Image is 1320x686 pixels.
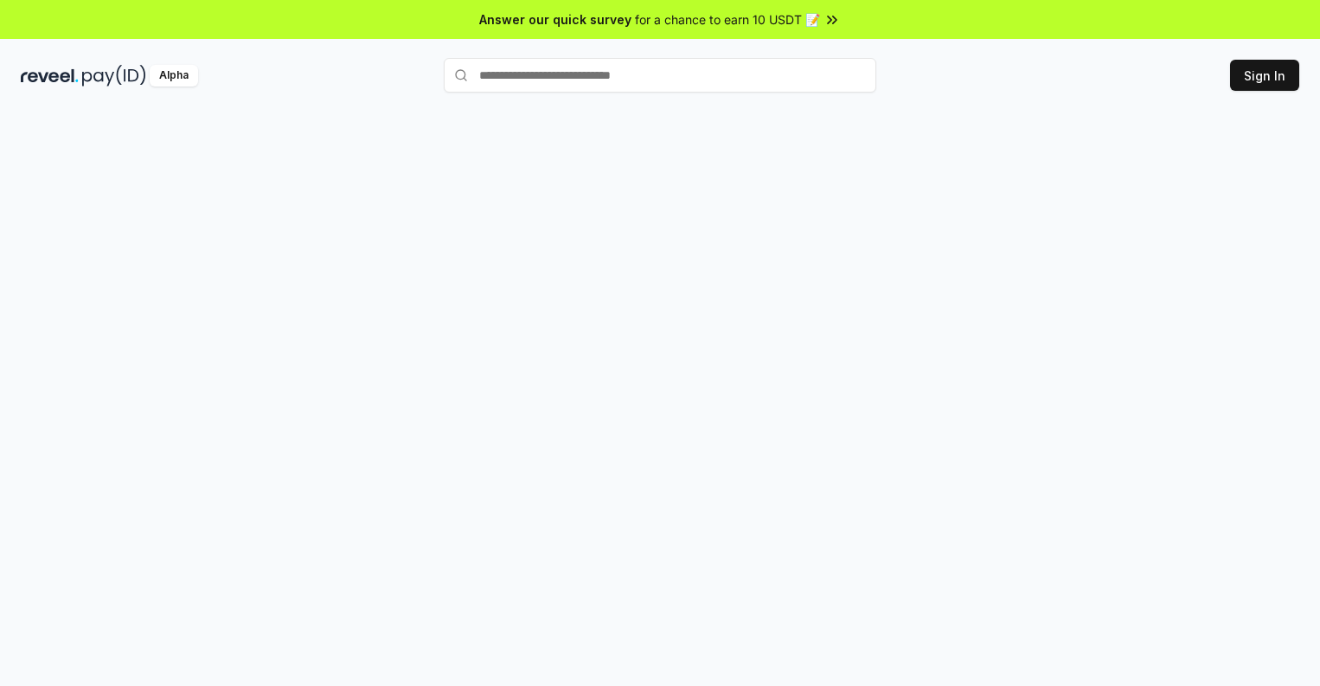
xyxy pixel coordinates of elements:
[150,65,198,87] div: Alpha
[21,65,79,87] img: reveel_dark
[479,10,631,29] span: Answer our quick survey
[82,65,146,87] img: pay_id
[635,10,820,29] span: for a chance to earn 10 USDT 📝
[1230,60,1299,91] button: Sign In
